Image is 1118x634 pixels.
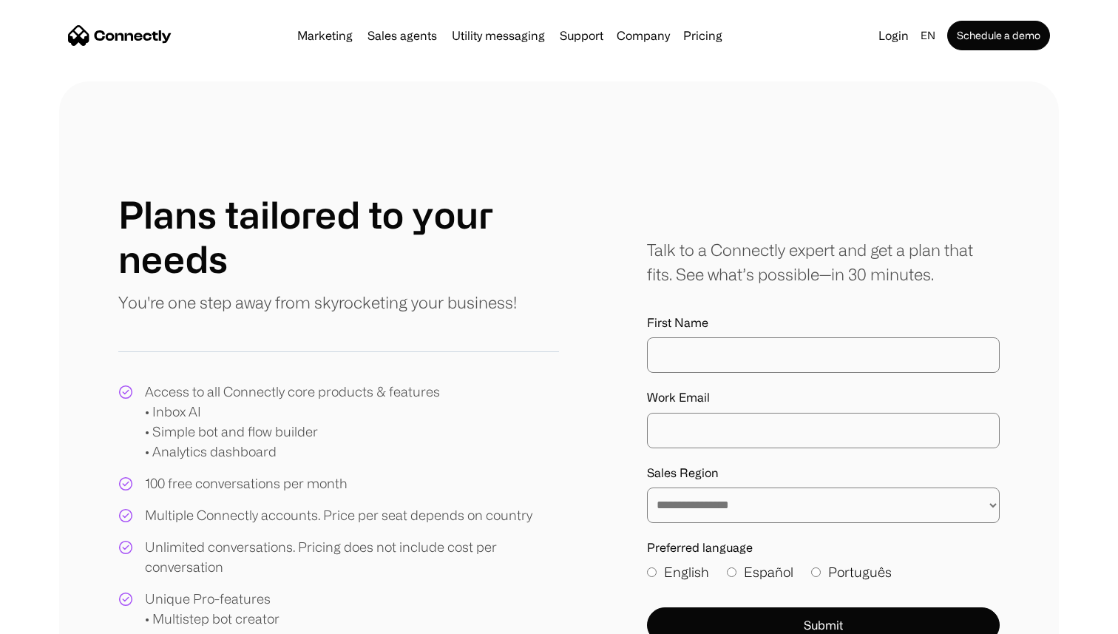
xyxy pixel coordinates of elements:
[647,316,1000,330] label: First Name
[612,25,674,46] div: Company
[647,562,709,582] label: English
[647,567,657,577] input: English
[145,382,440,462] div: Access to all Connectly core products & features • Inbox AI • Simple bot and flow builder • Analy...
[647,466,1000,480] label: Sales Region
[647,541,1000,555] label: Preferred language
[647,237,1000,286] div: Talk to a Connectly expert and get a plan that fits. See what’s possible—in 30 minutes.
[811,567,821,577] input: Português
[873,25,915,46] a: Login
[145,473,348,493] div: 100 free conversations per month
[15,607,89,629] aside: Language selected: English
[68,24,172,47] a: home
[446,30,551,41] a: Utility messaging
[811,562,892,582] label: Português
[554,30,609,41] a: Support
[727,567,736,577] input: Español
[145,505,532,525] div: Multiple Connectly accounts. Price per seat depends on country
[145,537,559,577] div: Unlimited conversations. Pricing does not include cost per conversation
[118,290,517,314] p: You're one step away from skyrocketing your business!
[362,30,443,41] a: Sales agents
[30,608,89,629] ul: Language list
[677,30,728,41] a: Pricing
[647,391,1000,405] label: Work Email
[727,562,793,582] label: Español
[915,25,944,46] div: en
[291,30,359,41] a: Marketing
[617,25,670,46] div: Company
[921,25,935,46] div: en
[118,192,559,281] h1: Plans tailored to your needs
[947,21,1050,50] a: Schedule a demo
